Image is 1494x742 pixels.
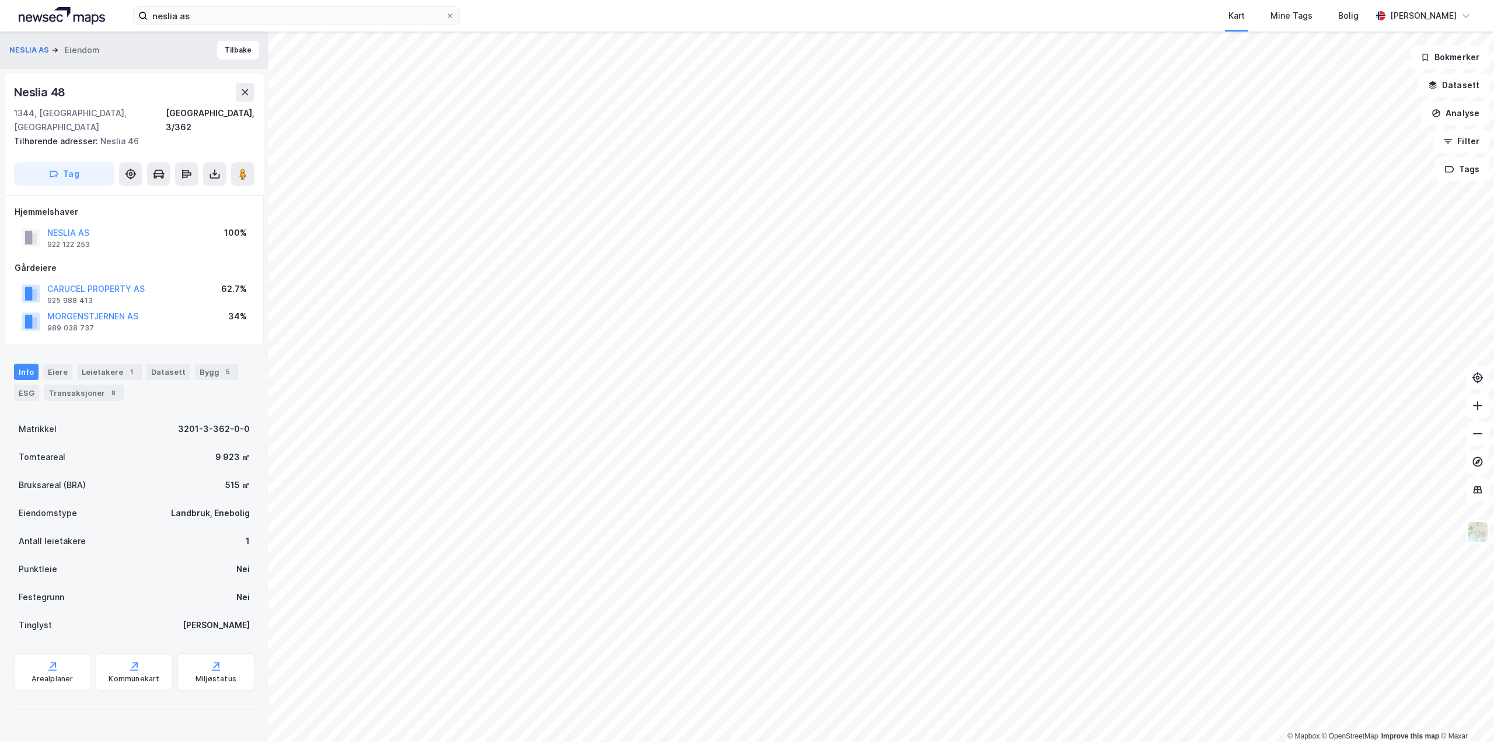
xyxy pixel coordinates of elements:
button: Bokmerker [1411,46,1489,69]
div: Tomteareal [19,450,65,464]
div: 5 [222,366,233,378]
input: Søk på adresse, matrikkel, gårdeiere, leietakere eller personer [148,7,445,25]
div: Kart [1228,9,1245,23]
div: Leietakere [77,364,142,380]
div: Festegrunn [19,590,64,604]
div: Eiere [43,364,72,380]
div: Eiendom [65,43,100,57]
div: Kommunekart [109,674,159,684]
div: Miljøstatus [196,674,236,684]
div: 1 [125,366,137,378]
div: 8 [107,387,119,399]
button: Analyse [1422,102,1489,125]
div: Info [14,364,39,380]
button: NESLIA AS [9,44,51,56]
div: Bygg [195,364,238,380]
div: Kontrollprogram for chat [1436,686,1494,742]
iframe: Chat Widget [1436,686,1494,742]
div: 1344, [GEOGRAPHIC_DATA], [GEOGRAPHIC_DATA] [14,106,166,134]
a: Mapbox [1287,732,1320,740]
div: Nei [236,562,250,576]
a: OpenStreetMap [1322,732,1378,740]
img: logo.a4113a55bc3d86da70a041830d287a7e.svg [19,7,105,25]
div: [PERSON_NAME] [183,618,250,632]
img: Z [1467,521,1489,543]
div: Neslia 48 [14,83,68,102]
div: [GEOGRAPHIC_DATA], 3/362 [166,106,254,134]
div: 34% [228,309,247,323]
button: Filter [1433,130,1489,153]
div: Neslia 46 [14,134,245,148]
span: Tilhørende adresser: [14,136,100,146]
div: Landbruk, Enebolig [171,506,250,520]
div: Gårdeiere [15,261,254,275]
div: Punktleie [19,562,57,576]
div: Bolig [1338,9,1359,23]
div: 515 ㎡ [225,478,250,492]
button: Datasett [1418,74,1489,97]
button: Tag [14,162,114,186]
div: Transaksjoner [44,385,124,401]
div: Eiendomstype [19,506,77,520]
div: Matrikkel [19,422,57,436]
div: 3201-3-362-0-0 [178,422,250,436]
button: Tilbake [217,41,259,60]
div: Datasett [146,364,190,380]
div: 989 038 737 [47,323,94,333]
button: Tags [1435,158,1489,181]
div: Arealplaner [32,674,73,684]
div: Hjemmelshaver [15,205,254,219]
div: Tinglyst [19,618,52,632]
div: Antall leietakere [19,534,86,548]
div: 922 122 253 [47,240,90,249]
div: 1 [246,534,250,548]
div: 100% [224,226,247,240]
div: ESG [14,385,39,401]
div: Mine Tags [1270,9,1313,23]
a: Improve this map [1381,732,1439,740]
div: [PERSON_NAME] [1390,9,1457,23]
div: Nei [236,590,250,604]
div: 62.7% [221,282,247,296]
div: 925 988 413 [47,296,93,305]
div: 9 923 ㎡ [215,450,250,464]
div: Bruksareal (BRA) [19,478,86,492]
